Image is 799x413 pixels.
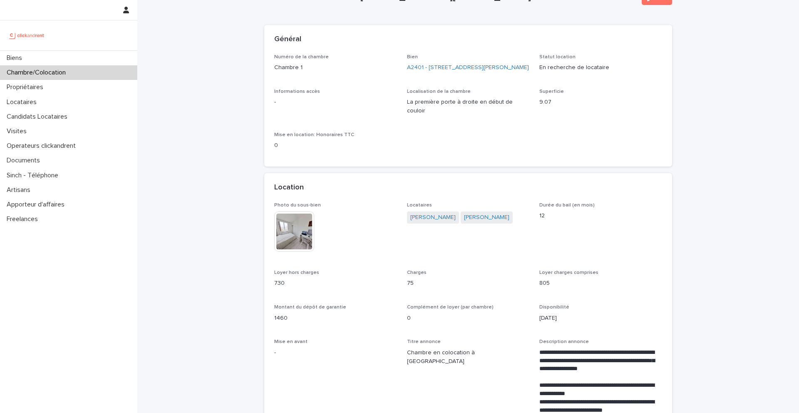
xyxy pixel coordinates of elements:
span: Bien [407,55,418,60]
span: Disponibilité [539,305,569,310]
span: Superficie [539,89,564,94]
span: Montant du dépôt de garantie [274,305,346,310]
p: La première porte à droite en début de couloir [407,98,530,115]
p: Biens [3,54,29,62]
p: 75 [407,279,530,288]
p: En recherche de locataire [539,63,662,72]
p: Locataires [3,98,43,106]
span: Durée du bail (en mois) [539,203,595,208]
p: Propriétaires [3,83,50,91]
p: 0 [407,314,530,323]
span: Statut location [539,55,576,60]
p: Visites [3,127,33,135]
span: Loyer charges comprises [539,270,598,275]
span: Description annonce [539,339,589,344]
span: Informations accès [274,89,320,94]
span: Numéro de la chambre [274,55,329,60]
p: Artisans [3,186,37,194]
span: Localisation de la chambre [407,89,471,94]
span: Locataires [407,203,432,208]
p: 9.07 [539,98,662,107]
span: Complément de loyer (par chambre) [407,305,494,310]
p: Chambre 1 [274,63,397,72]
p: 0 [274,141,397,150]
p: - [274,348,397,357]
p: Sinch - Téléphone [3,172,65,179]
p: 12 [539,211,662,220]
a: [PERSON_NAME] [464,213,509,222]
p: Documents [3,157,47,164]
h2: Général [274,35,301,44]
span: Photo du sous-bien [274,203,321,208]
span: Mise en location: Honoraires TTC [274,132,354,137]
p: - [274,98,397,107]
span: Loyer hors charges [274,270,319,275]
h2: Location [274,183,304,192]
span: Mise en avant [274,339,308,344]
p: Chambre en colocation à [GEOGRAPHIC_DATA] [407,348,530,366]
img: UCB0brd3T0yccxBKYDjQ [7,27,47,44]
p: 805 [539,279,662,288]
span: Titre annonce [407,339,441,344]
p: Candidats Locataires [3,113,74,121]
p: 730 [274,279,397,288]
p: [DATE] [539,314,662,323]
p: 1460 [274,314,397,323]
p: Chambre/Colocation [3,69,72,77]
a: A2401 - [STREET_ADDRESS][PERSON_NAME] [407,63,529,72]
span: Charges [407,270,427,275]
p: Operateurs clickandrent [3,142,82,150]
p: Apporteur d'affaires [3,201,71,209]
a: [PERSON_NAME] [410,213,456,222]
p: Freelances [3,215,45,223]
